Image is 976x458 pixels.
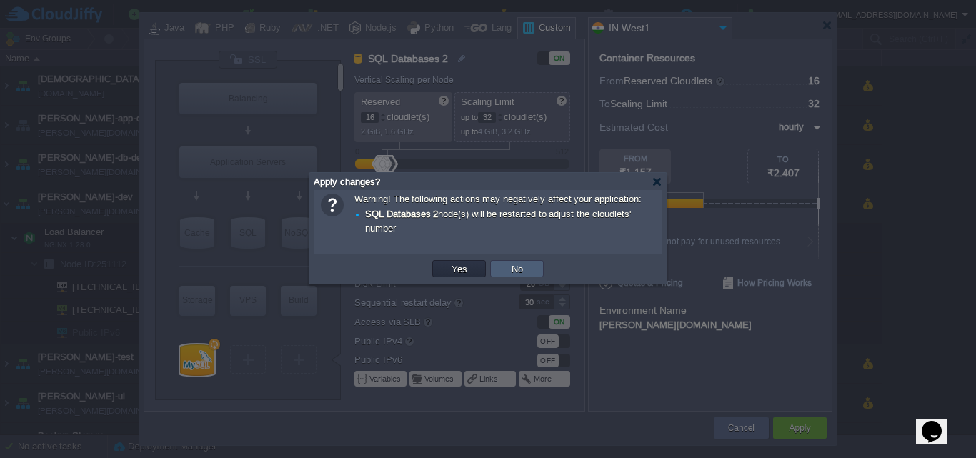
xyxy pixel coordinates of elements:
[916,401,962,444] iframe: chat widget
[507,262,527,275] button: No
[314,176,380,187] span: Apply changes?
[447,262,472,275] button: Yes
[354,194,655,237] span: Warning! The following actions may negatively affect your application:
[354,206,655,237] div: node(s) will be restarted to adjust the cloudlets' number
[365,209,438,219] b: SQL Databases 2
